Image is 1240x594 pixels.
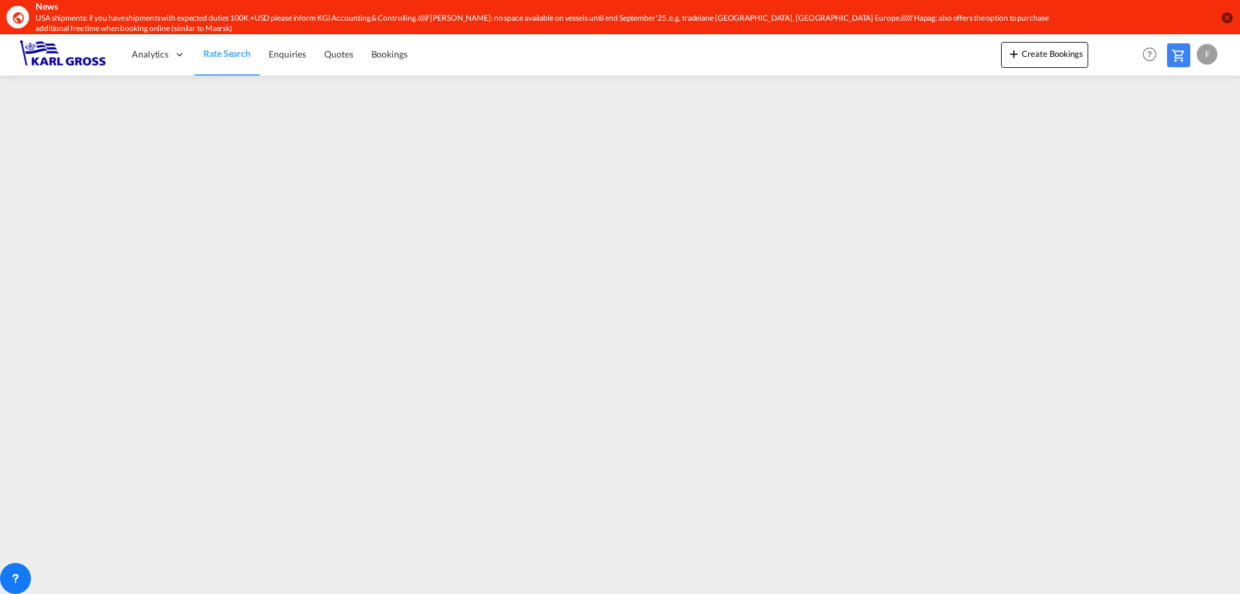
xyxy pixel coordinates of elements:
[269,48,306,59] span: Enquiries
[1197,44,1217,65] div: F
[36,13,1049,35] div: USA shipments: if you have shipments with expected duties 100K +USD please inform KGI Accounting ...
[260,34,315,76] a: Enquiries
[194,34,260,76] a: Rate Search
[132,48,169,61] span: Analytics
[203,48,251,59] span: Rate Search
[1006,46,1022,61] md-icon: icon-plus 400-fg
[123,34,194,76] div: Analytics
[1221,11,1234,24] button: icon-close-circle
[1139,43,1167,67] div: Help
[315,34,362,76] a: Quotes
[1139,43,1161,65] span: Help
[1001,42,1088,68] button: icon-plus 400-fgCreate Bookings
[362,34,417,76] a: Bookings
[12,11,25,24] md-icon: icon-earth
[19,40,107,69] img: 3269c73066d711f095e541db4db89301.png
[371,48,408,59] span: Bookings
[324,48,353,59] span: Quotes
